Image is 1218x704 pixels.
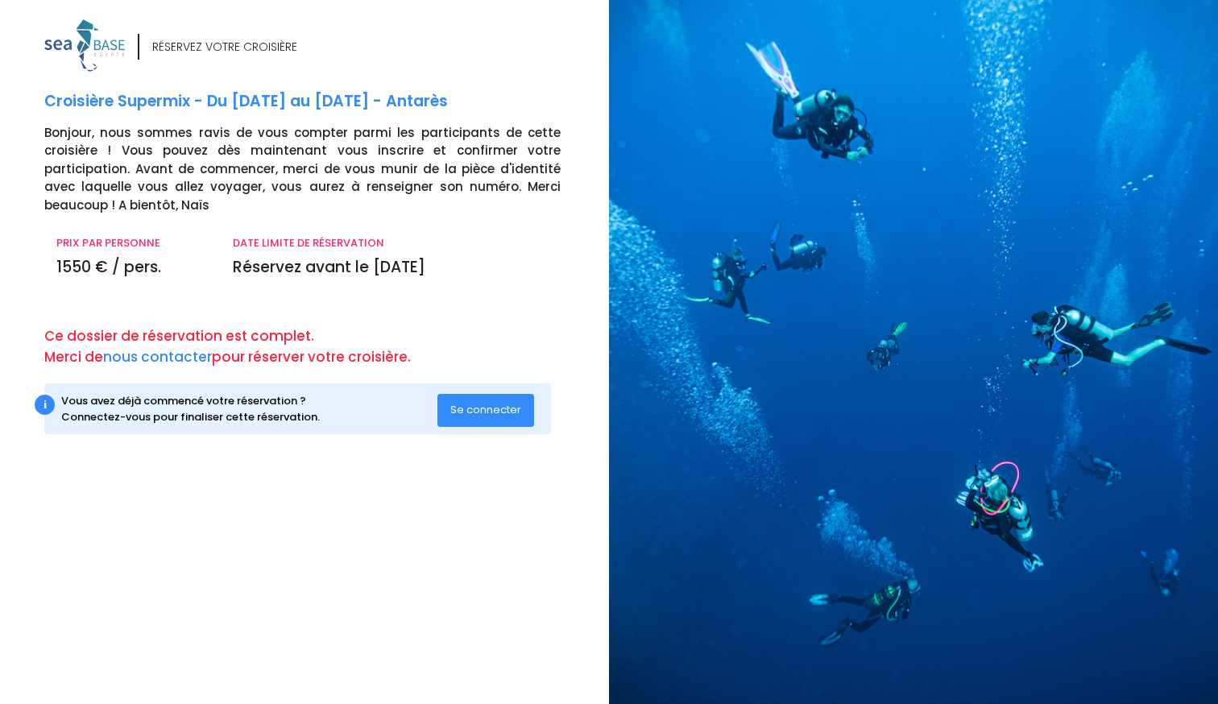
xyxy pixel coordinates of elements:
div: RÉSERVEZ VOTRE CROISIÈRE [152,39,297,56]
button: Se connecter [437,394,534,426]
p: Croisière Supermix - Du [DATE] au [DATE] - Antarès [44,90,597,114]
img: logo_color1.png [44,19,125,72]
div: Vous avez déjà commencé votre réservation ? Connectez-vous pour finaliser cette réservation. [61,393,438,424]
span: Se connecter [450,402,521,417]
p: Bonjour, nous sommes ravis de vous compter parmi les participants de cette croisière ! Vous pouve... [44,124,597,215]
p: PRIX PAR PERSONNE [56,235,209,251]
a: Se connecter [437,403,534,416]
p: DATE LIMITE DE RÉSERVATION [233,235,561,251]
p: Ce dossier de réservation est complet. Merci de pour réserver votre croisière. [44,326,597,367]
p: 1550 € / pers. [56,256,209,280]
div: i [35,395,55,415]
a: nous contacter [103,347,212,366]
p: Réservez avant le [DATE] [233,256,561,280]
